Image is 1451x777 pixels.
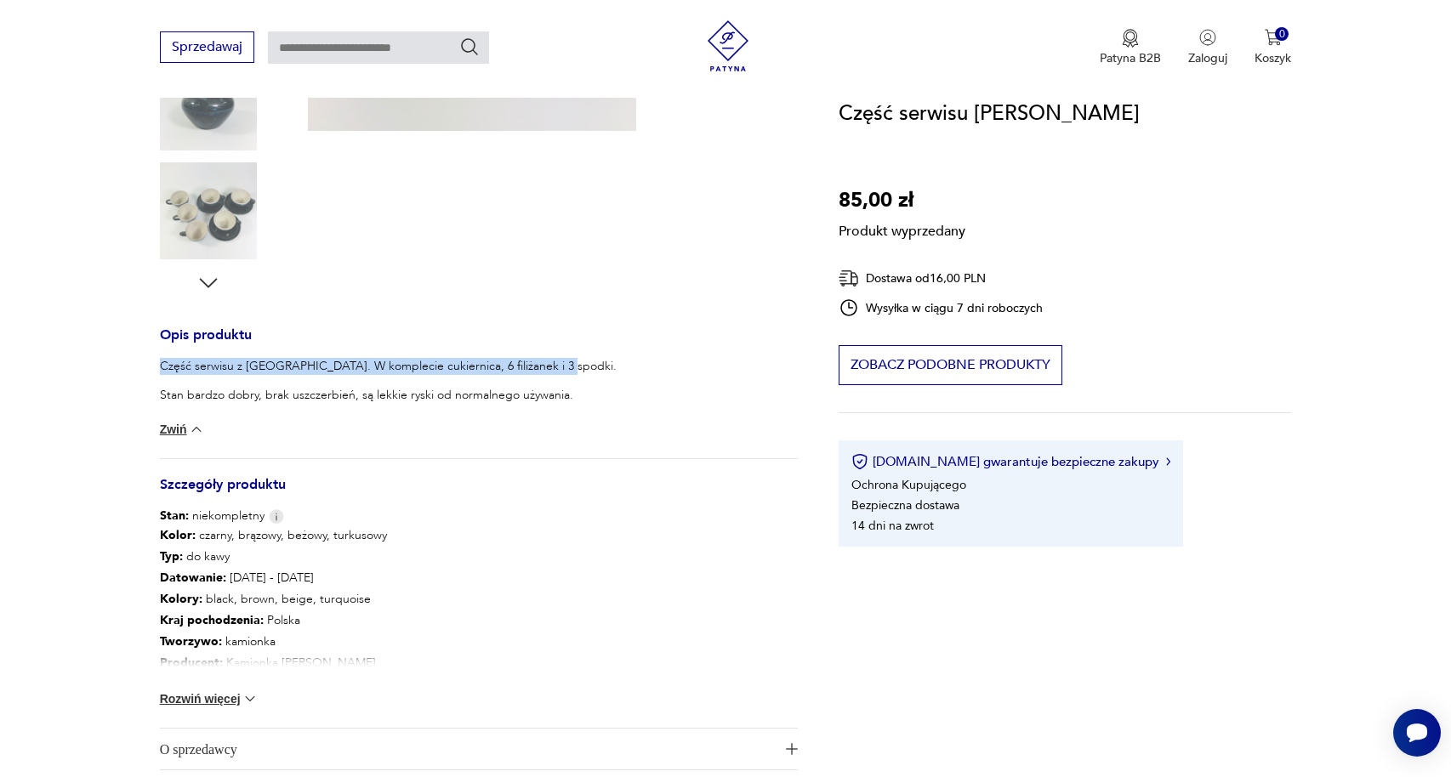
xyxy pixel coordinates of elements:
[160,588,401,610] p: black, brown, beige, turquoise
[160,508,189,524] b: Stan:
[160,633,222,649] b: Tworzywo :
[160,358,617,375] p: Część serwisu z [GEOGRAPHIC_DATA]. W komplecie cukiernica, 6 filiżanek i 3 spodki.
[160,508,265,525] span: niekompletny
[851,453,1170,470] button: [DOMAIN_NAME] gwarantuje bezpieczne zakupy
[851,477,966,493] li: Ochrona Kupującego
[160,387,617,404] p: Stan bardzo dobry, brak uszczerbień, są lekkie ryski od normalnego używania.
[1255,29,1291,66] button: 0Koszyk
[160,652,401,673] p: Kamionka [PERSON_NAME]
[1393,709,1441,757] iframe: Smartsupp widget button
[1166,457,1171,466] img: Ikona strzałki w prawo
[160,612,264,628] b: Kraj pochodzenia :
[851,518,934,534] li: 14 dni na zwrot
[160,567,401,588] p: [DATE] - [DATE]
[851,453,868,470] img: Ikona certyfikatu
[839,98,1140,130] h1: Część serwisu [PERSON_NAME]
[160,690,259,707] button: Rozwiń więcej
[1100,50,1161,66] p: Patyna B2B
[1100,29,1161,66] button: Patyna B2B
[160,631,401,652] p: kamionka
[839,345,1062,385] button: Zobacz podobne produkty
[160,525,401,546] p: czarny, brązowy, beżowy, turkusowy
[160,31,254,63] button: Sprzedawaj
[160,527,196,543] b: Kolor:
[160,548,183,564] b: Typ :
[839,298,1043,318] div: Wysyłka w ciągu 7 dni roboczych
[851,497,959,513] li: Bezpieczna dostawa
[160,43,254,54] a: Sprzedawaj
[1199,29,1216,46] img: Ikonka użytkownika
[459,37,480,57] button: Szukaj
[703,20,754,71] img: Patyna - sklep z meblami i dekoracjami vintage
[242,690,259,707] img: chevron down
[160,330,798,358] h3: Opis produktu
[269,509,284,524] img: Info icon
[1265,29,1282,46] img: Ikona koszyka
[160,591,202,607] b: Kolory :
[160,729,798,769] button: Ikona plusaO sprzedawcy
[1188,50,1227,66] p: Zaloguj
[786,743,798,755] img: Ikona plusa
[1122,29,1139,48] img: Ikona medalu
[839,184,965,217] p: 85,00 zł
[188,421,205,438] img: chevron down
[160,610,401,631] p: Polska
[160,421,205,438] button: Zwiń
[160,570,226,586] b: Datowanie :
[1255,50,1291,66] p: Koszyk
[1100,29,1161,66] a: Ikona medaluPatyna B2B
[839,268,859,289] img: Ikona dostawy
[839,268,1043,289] div: Dostawa od 16,00 PLN
[160,729,775,769] span: O sprzedawcy
[1275,27,1289,42] div: 0
[1188,29,1227,66] button: Zaloguj
[160,546,401,567] p: do kawy
[160,655,223,671] b: Producent :
[839,217,965,241] p: Produkt wyprzedany
[160,479,798,508] h3: Szczegóły produktu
